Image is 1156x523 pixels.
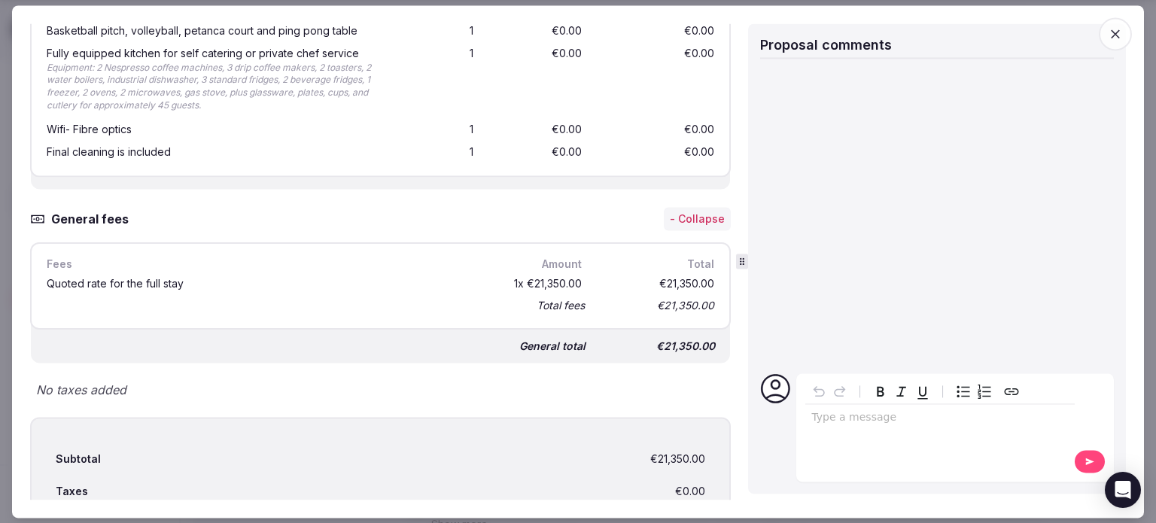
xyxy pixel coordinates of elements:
div: €21,350.00 [598,336,718,357]
div: €0.00 [597,23,717,39]
div: €0.00 [597,45,717,115]
div: €0.00 [488,23,585,39]
div: Subtotal [56,452,101,467]
div: toggle group [953,381,995,402]
div: €0.00 [597,121,717,138]
div: Equipment: 2 Nespresso coffee machines, 3 drip coffee makers, 2 toasters, 2 water boilers, indust... [47,62,389,112]
div: Fully equipped kitchen for self catering or private chef service [47,48,389,59]
div: editable markdown [805,404,1075,434]
div: No taxes added [30,381,731,399]
button: Bold [870,381,891,402]
div: €0.00 [597,144,717,160]
div: €0.00 [675,485,705,500]
div: 1 [404,121,476,138]
span: Proposal comments [760,37,892,53]
div: Taxes [56,485,88,500]
div: Amount [488,257,585,273]
button: Italic [891,381,912,402]
button: Bulleted list [953,381,974,402]
div: €0.00 [488,45,585,115]
h3: General fees [45,210,144,228]
div: €21,350.00 [650,452,705,467]
div: Wifi- Fibre optics [47,124,389,135]
div: Total [597,257,717,273]
div: Fees [44,257,476,273]
div: €21,350.00 [597,276,717,293]
div: €0.00 [488,121,585,138]
div: €21,350.00 [597,296,717,317]
div: 1 [404,144,476,160]
div: Quoted rate for the full stay [47,279,473,290]
div: €0.00 [488,144,585,160]
div: Basketball pitch, volleyball, petanca court and ping pong table [47,26,389,36]
button: Numbered list [974,381,995,402]
div: 1 x €21,350.00 [488,276,585,293]
div: 1 [404,45,476,115]
button: Underline [912,381,933,402]
div: Total fees [537,299,585,314]
button: Create link [1001,381,1022,402]
button: - Collapse [664,207,731,231]
div: 1 [404,23,476,39]
div: Final cleaning is included [47,147,389,157]
div: General total [519,339,586,354]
